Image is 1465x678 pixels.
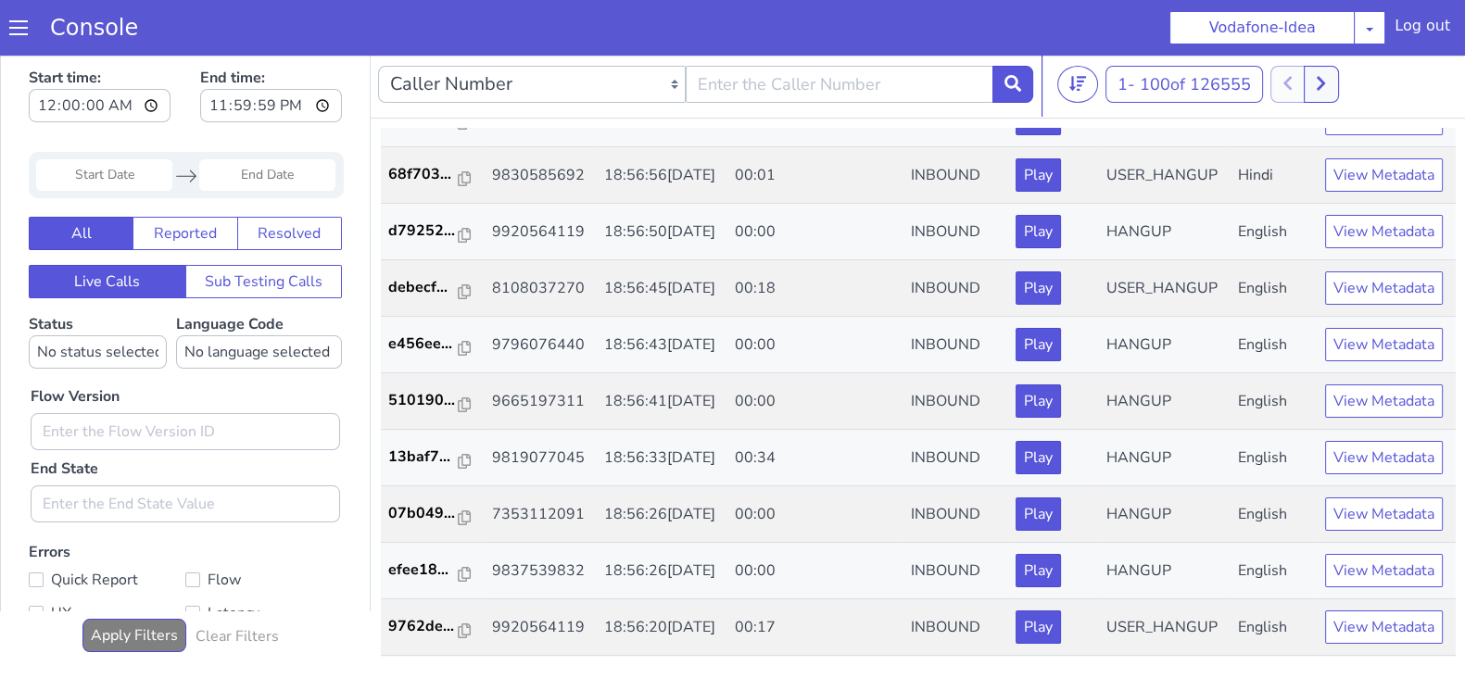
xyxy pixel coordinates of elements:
[485,209,597,266] td: 8108037270
[388,169,459,191] p: d79252...
[28,15,160,41] a: Console
[727,96,903,153] td: 00:01
[1325,107,1443,141] button: View Metadata
[196,577,279,595] h6: Clear Filters
[1140,22,1251,44] span: 100 of 126555
[388,225,459,247] p: debecf...
[237,166,342,199] button: Resolved
[1325,164,1443,197] button: View Metadata
[388,338,477,360] a: 510190...
[597,548,728,605] td: 18:56:20[DATE]
[133,166,237,199] button: Reported
[1016,164,1061,197] button: Play
[29,263,167,318] label: Status
[1099,322,1231,379] td: HANGUP
[31,434,340,471] input: Enter the End State Value
[686,15,993,52] input: Enter the Caller Number
[29,516,185,542] label: Quick Report
[727,322,903,379] td: 00:00
[1016,333,1061,367] button: Play
[485,435,597,492] td: 7353112091
[727,266,903,322] td: 00:00
[597,266,728,322] td: 18:56:43[DATE]
[29,549,185,575] label: UX
[1231,266,1318,322] td: English
[199,108,335,140] input: End Date
[903,322,1009,379] td: INBOUND
[185,516,342,542] label: Flow
[727,492,903,548] td: 00:00
[1016,446,1061,480] button: Play
[200,38,342,71] input: End time:
[388,451,477,473] a: 07b049...
[388,395,477,417] a: 13baf7...
[176,263,342,318] label: Language Code
[1099,209,1231,266] td: USER_HANGUP
[1325,277,1443,310] button: View Metadata
[903,96,1009,153] td: INBOUND
[597,153,728,209] td: 18:56:50[DATE]
[903,153,1009,209] td: INBOUND
[727,209,903,266] td: 00:18
[1105,15,1263,52] button: 1- 100of 126555
[727,605,903,661] td: 00:00
[727,379,903,435] td: 00:34
[1395,15,1450,44] div: Log out
[29,10,170,77] label: Start time:
[597,492,728,548] td: 18:56:26[DATE]
[1325,390,1443,423] button: View Metadata
[31,334,120,357] label: Flow Version
[1231,492,1318,548] td: English
[388,112,477,134] a: 68f703...
[597,435,728,492] td: 18:56:26[DATE]
[1231,435,1318,492] td: English
[1016,503,1061,536] button: Play
[29,284,167,318] select: Status
[31,407,98,429] label: End State
[1099,548,1231,605] td: USER_HANGUP
[485,266,597,322] td: 9796076440
[36,108,172,140] input: Start Date
[597,209,728,266] td: 18:56:45[DATE]
[485,96,597,153] td: 9830585692
[1231,153,1318,209] td: English
[31,362,340,399] input: Enter the Flow Version ID
[388,508,459,530] p: efee18...
[1099,435,1231,492] td: HANGUP
[1099,153,1231,209] td: HANGUP
[29,214,186,247] button: Live Calls
[1099,379,1231,435] td: HANGUP
[903,435,1009,492] td: INBOUND
[388,508,477,530] a: efee18...
[597,96,728,153] td: 18:56:56[DATE]
[388,338,459,360] p: 510190...
[1325,333,1443,367] button: View Metadata
[485,153,597,209] td: 9920564119
[1231,322,1318,379] td: English
[200,10,342,77] label: End time:
[1231,548,1318,605] td: English
[1231,96,1318,153] td: Hindi
[1099,266,1231,322] td: HANGUP
[1325,446,1443,480] button: View Metadata
[1099,492,1231,548] td: HANGUP
[1016,390,1061,423] button: Play
[597,322,728,379] td: 18:56:41[DATE]
[388,112,459,134] p: 68f703...
[485,379,597,435] td: 9819077045
[485,322,597,379] td: 9665197311
[727,153,903,209] td: 00:00
[1016,220,1061,254] button: Play
[903,379,1009,435] td: INBOUND
[903,209,1009,266] td: INBOUND
[29,38,170,71] input: Start time:
[388,169,477,191] a: d79252...
[1325,503,1443,536] button: View Metadata
[388,395,459,417] p: 13baf7...
[727,548,903,605] td: 00:17
[903,266,1009,322] td: INBOUND
[485,548,597,605] td: 9920564119
[185,214,343,247] button: Sub Testing Calls
[597,379,728,435] td: 18:56:33[DATE]
[1099,605,1231,661] td: HANGUP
